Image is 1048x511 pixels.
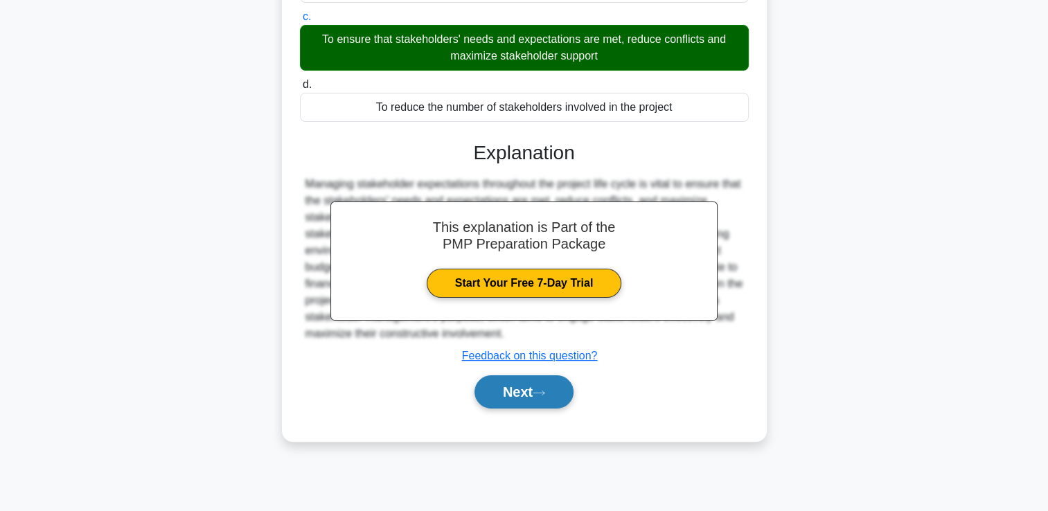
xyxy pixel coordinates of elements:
a: Feedback on this question? [462,350,598,361]
div: To reduce the number of stakeholders involved in the project [300,93,749,122]
button: Next [474,375,574,409]
span: d. [303,78,312,90]
h3: Explanation [308,141,740,165]
a: Start Your Free 7-Day Trial [427,269,621,298]
span: c. [303,10,311,22]
div: Managing stakeholder expectations throughout the project life cycle is vital to ensure that the s... [305,176,743,342]
div: To ensure that stakeholders' needs and expectations are met, reduce conflicts and maximize stakeh... [300,25,749,71]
